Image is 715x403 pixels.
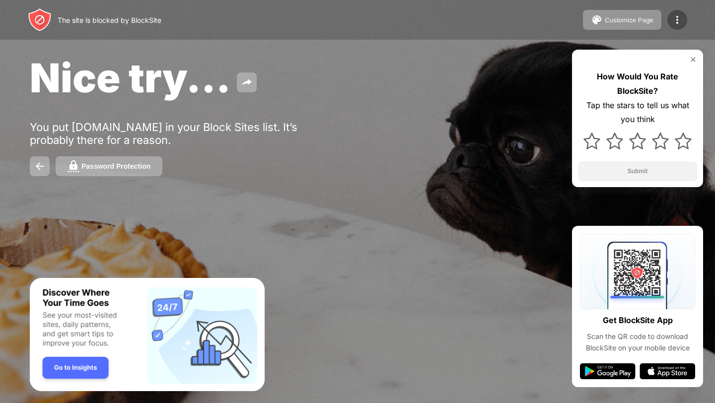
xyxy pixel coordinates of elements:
[68,160,79,172] img: password.svg
[56,156,162,176] button: Password Protection
[241,76,253,88] img: share.svg
[675,133,692,149] img: star.svg
[580,234,695,309] img: qrcode.svg
[34,160,46,172] img: back.svg
[30,278,265,392] iframe: Banner
[578,161,697,181] button: Submit
[580,363,636,379] img: google-play.svg
[580,331,695,353] div: Scan the QR code to download BlockSite on your mobile device
[671,14,683,26] img: menu-icon.svg
[583,10,661,30] button: Customize Page
[591,14,603,26] img: pallet.svg
[583,133,600,149] img: star.svg
[578,69,697,98] div: How Would You Rate BlockSite?
[578,98,697,127] div: Tap the stars to tell us what you think
[606,133,623,149] img: star.svg
[81,162,150,170] div: Password Protection
[58,16,161,24] div: The site is blocked by BlockSite
[30,121,337,146] div: You put [DOMAIN_NAME] in your Block Sites list. It’s probably there for a reason.
[603,313,673,328] div: Get BlockSite App
[28,8,52,32] img: header-logo.svg
[629,133,646,149] img: star.svg
[640,363,695,379] img: app-store.svg
[689,56,697,64] img: rate-us-close.svg
[30,54,231,102] span: Nice try...
[605,16,653,24] div: Customize Page
[652,133,669,149] img: star.svg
